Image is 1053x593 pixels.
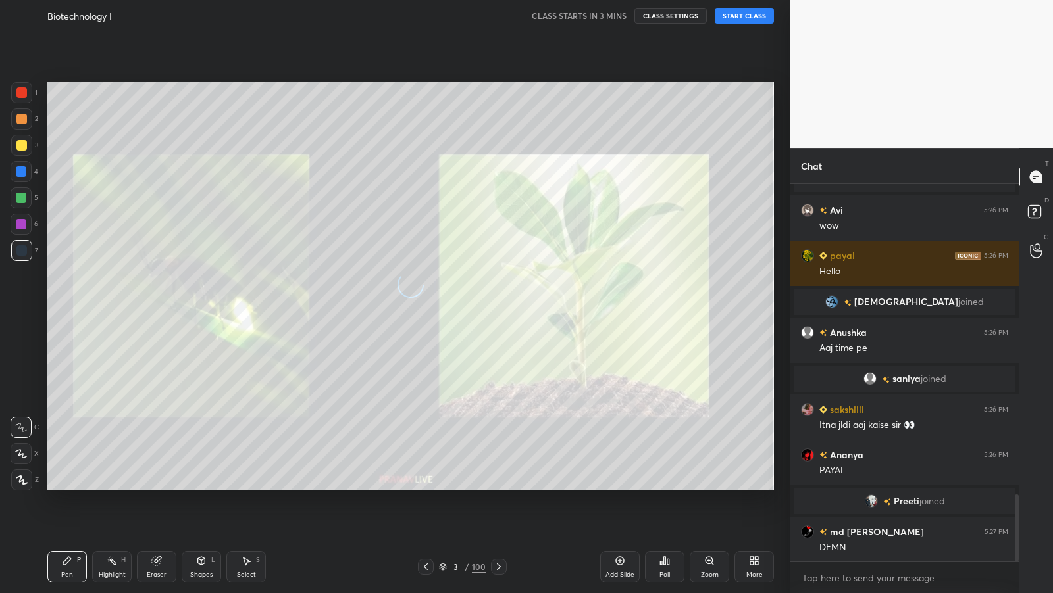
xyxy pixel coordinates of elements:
[99,571,126,578] div: Highlight
[819,207,827,214] img: no-rating-badge.077c3623.svg
[11,469,39,490] div: Z
[801,403,814,416] img: cdabc0910bef4b96a34a744e98936dd4.jpg
[11,214,38,235] div: 6
[11,135,38,156] div: 3
[882,376,890,383] img: no-rating-badge.077c3623.svg
[984,206,1008,214] div: 5:26 PM
[11,108,38,130] div: 2
[449,563,463,571] div: 3
[801,204,814,217] img: c4a552d334c44566a6c7a9b408c591c9.jpg
[827,325,867,339] h6: Anushka
[919,496,945,506] span: joined
[827,448,863,462] h6: Ananya
[827,402,864,416] h6: sakshiiii
[659,571,670,578] div: Poll
[984,252,1008,260] div: 5:26 PM
[790,149,833,183] p: Chat
[701,571,719,578] div: Zoom
[819,541,1008,554] div: DEMN
[465,563,469,571] div: /
[819,419,1008,432] div: Itna jldi aaj kaise sir 👀
[827,525,924,538] h6: md [PERSON_NAME]
[985,528,1008,536] div: 5:27 PM
[256,557,260,563] div: S
[11,187,38,208] div: 5
[634,8,707,24] button: CLASS SETTINGS
[472,561,486,573] div: 100
[1045,158,1049,168] p: T
[237,571,256,578] div: Select
[865,494,878,508] img: c66814a545954ca59c91234c5aaa8221.jpg
[715,8,774,24] button: START CLASS
[819,252,827,260] img: Learner_Badge_beginner_1_8b307cf2a0.svg
[819,406,827,414] img: Learner_Badge_beginner_1_8b307cf2a0.svg
[819,529,827,536] img: no-rating-badge.077c3623.svg
[819,464,1008,477] div: PAYAL
[921,373,946,384] span: joined
[827,203,843,217] h6: Avi
[11,161,38,182] div: 4
[147,571,167,578] div: Eraser
[863,372,877,385] img: default.png
[801,448,814,462] img: 6e6edd6bd24745be976fa6f4ea29fa45.jpg
[77,557,81,563] div: P
[211,557,215,563] div: L
[11,240,38,261] div: 7
[11,417,39,438] div: C
[532,10,627,22] h5: CLASS STARTS IN 3 MINS
[1044,232,1049,242] p: G
[825,295,838,308] img: 29670a828fe045429c6f4d087e2e9e3e.jpg
[819,220,1008,233] div: wow
[11,82,38,103] div: 1
[801,249,814,262] img: 81ebf51fffec45cba78e17d97f332c41.jpg
[958,296,984,307] span: joined
[894,496,919,506] span: Preeti
[984,451,1008,459] div: 5:26 PM
[121,557,126,563] div: H
[61,571,73,578] div: Pen
[819,329,827,337] img: no-rating-badge.077c3623.svg
[790,184,1019,562] div: grid
[819,452,827,459] img: no-rating-badge.077c3623.svg
[844,299,852,306] img: no-rating-badge.077c3623.svg
[883,498,891,506] img: no-rating-badge.077c3623.svg
[827,249,855,262] h6: payal
[955,252,981,260] img: iconic-dark.1390631f.png
[984,329,1008,337] div: 5:26 PM
[801,326,814,339] img: default.png
[605,571,634,578] div: Add Slide
[190,571,213,578] div: Shapes
[746,571,763,578] div: More
[47,10,112,22] h4: Biotechnology I
[819,342,1008,355] div: Aaj time pe
[11,443,39,464] div: X
[1044,195,1049,205] p: D
[892,373,921,384] span: saniya
[819,265,1008,278] div: Hello
[854,296,958,307] span: [DEMOGRAPHIC_DATA]
[984,406,1008,414] div: 5:26 PM
[801,525,814,538] img: c7364fc8c3474f12954ad58cc4f1563b.jpg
